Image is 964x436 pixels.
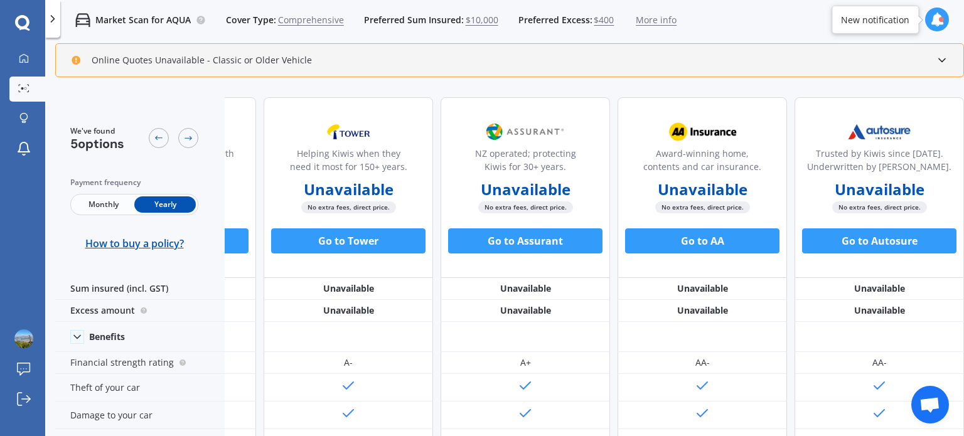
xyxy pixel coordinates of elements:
[835,183,924,196] b: Unavailable
[805,147,953,178] div: Trusted by Kiwis since [DATE]. Underwritten by [PERSON_NAME].
[55,401,225,429] div: Damage to your car
[307,116,390,147] img: Tower.webp
[466,14,498,26] span: $10,000
[70,125,124,137] span: We've found
[441,278,610,300] div: Unavailable
[73,196,134,213] span: Monthly
[271,228,426,253] button: Go to Tower
[484,116,567,147] img: Assurant.png
[364,14,464,26] span: Preferred Sum Insured:
[274,147,422,178] div: Helping Kiwis when they need it most for 150+ years.
[344,356,353,369] div: A-
[481,183,570,196] b: Unavailable
[304,183,394,196] b: Unavailable
[75,13,90,28] img: car.f15378c7a67c060ca3f3.svg
[838,116,921,147] img: Autosure.webp
[278,14,344,26] span: Comprehensive
[841,13,909,26] div: New notification
[14,329,33,348] img: ACg8ocJGx4Ubob-t1Rqckp9EcsYGf8Y6kb2szqdsCK2JX7GyEKJ0rC0X=s96-c
[695,356,710,369] div: AA-
[301,201,396,213] span: No extra fees, direct price.
[448,228,602,253] button: Go to Assurant
[264,278,433,300] div: Unavailable
[70,136,124,152] span: 5 options
[226,14,276,26] span: Cover Type:
[594,14,614,26] span: $400
[85,237,184,250] span: How to buy a policy?
[655,201,750,213] span: No extra fees, direct price.
[911,386,949,423] div: Open chat
[658,183,747,196] b: Unavailable
[134,196,196,213] span: Yearly
[520,356,531,369] div: A+
[518,14,592,26] span: Preferred Excess:
[55,278,225,300] div: Sum insured (incl. GST)
[625,228,779,253] button: Go to AA
[451,147,599,178] div: NZ operated; protecting Kiwis for 30+ years.
[55,374,225,401] div: Theft of your car
[832,201,927,213] span: No extra fees, direct price.
[70,176,198,189] div: Payment frequency
[618,300,787,322] div: Unavailable
[872,356,887,369] div: AA-
[795,300,964,322] div: Unavailable
[661,116,744,147] img: AA.webp
[55,300,225,322] div: Excess amount
[636,14,677,26] span: More info
[795,278,964,300] div: Unavailable
[264,300,433,322] div: Unavailable
[478,201,573,213] span: No extra fees, direct price.
[618,278,787,300] div: Unavailable
[89,331,125,343] div: Benefits
[441,300,610,322] div: Unavailable
[802,228,956,253] button: Go to Autosure
[71,54,312,66] div: Online Quotes Unavailable - Classic or Older Vehicle
[628,147,776,178] div: Award-winning home, contents and car insurance.
[55,352,225,374] div: Financial strength rating
[95,14,191,26] p: Market Scan for AQUA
